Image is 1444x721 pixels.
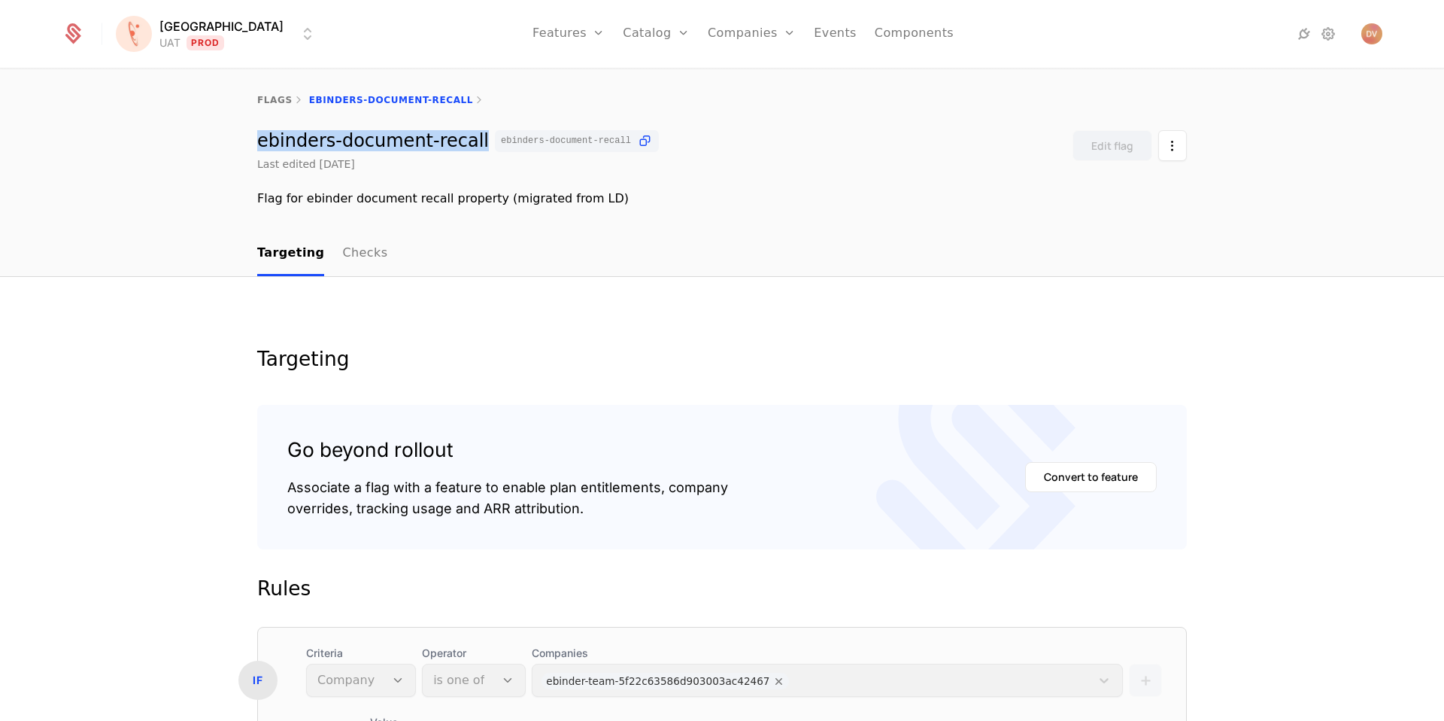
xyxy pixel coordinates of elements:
[1295,25,1313,43] a: Integrations
[257,190,1187,208] div: Flag for ebinder document recall property (migrated from LD)
[257,95,293,105] a: flags
[257,232,387,276] ul: Choose Sub Page
[257,349,1187,369] div: Targeting
[257,157,355,172] div: Last edited [DATE]
[257,232,324,276] a: Targeting
[422,646,526,661] span: Operator
[532,646,1123,661] span: Companies
[238,661,278,700] div: IF
[1025,462,1157,492] button: Convert to feature
[159,17,284,35] span: [GEOGRAPHIC_DATA]
[257,573,1187,604] div: Rules
[1091,138,1133,154] div: Edit flag
[116,16,152,52] img: Florence
[287,435,728,465] div: Go beyond rollout
[187,35,225,50] span: Prod
[120,17,317,50] button: Select environment
[1319,25,1337,43] a: Settings
[306,646,416,661] span: Criteria
[1361,23,1382,44] img: Dragana Vujcic
[1158,130,1187,161] button: Select action
[159,35,180,50] div: UAT
[257,130,659,152] div: ebinders-document-recall
[501,136,631,145] span: ebinders-document-recall
[257,232,1187,276] nav: Main
[287,477,728,519] div: Associate a flag with a feature to enable plan entitlements, company overrides, tracking usage an...
[342,232,387,276] a: Checks
[1361,23,1382,44] button: Open user button
[1072,130,1152,161] button: Edit flag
